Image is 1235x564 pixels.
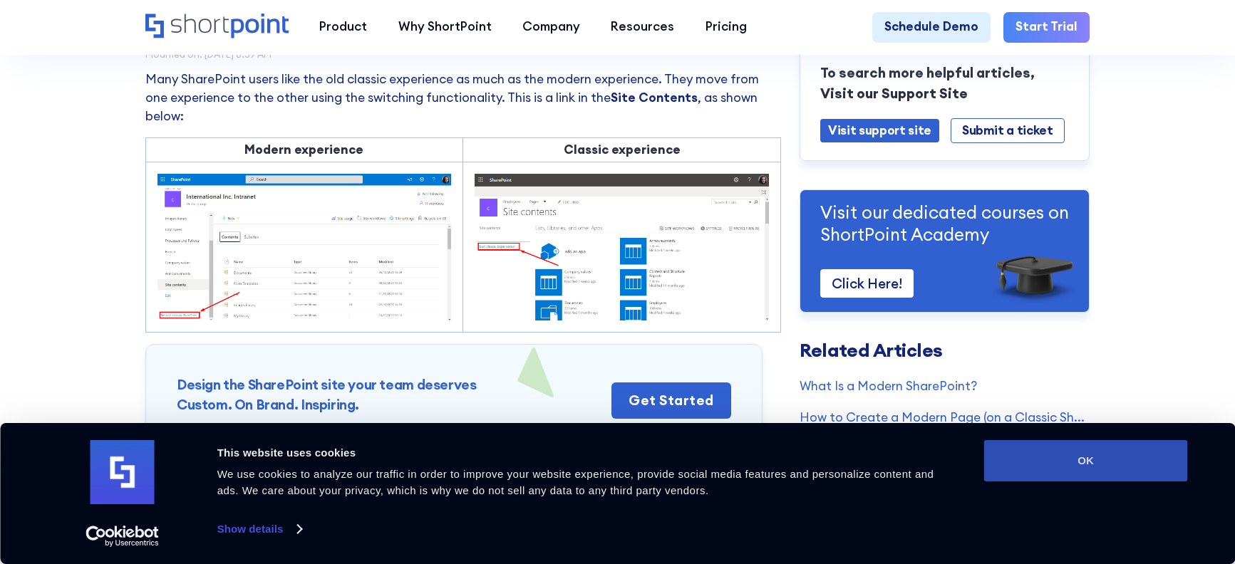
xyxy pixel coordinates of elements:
[145,70,781,126] p: Many SharePoint users like the old classic experience as much as the modern experience. They move...
[398,18,492,36] div: Why ShortPoint
[383,12,507,43] a: Why ShortPoint
[820,268,914,298] a: Click Here!
[217,444,952,461] div: This website uses cookies
[800,407,1090,426] a: How to Create a Modern Page (on a Classic SharePoint Site)
[145,50,781,59] div: Modified on: [DATE] 8:59 AM
[91,440,155,504] img: logo
[690,12,762,43] a: Pricing
[984,440,1188,481] button: OK
[611,90,698,105] strong: Site Contents
[145,14,289,41] a: Home
[522,18,580,36] div: Company
[1003,12,1090,43] a: Start Trial
[820,201,1069,246] p: Visit our dedicated courses on ShortPoint Academy
[564,142,681,157] strong: Classic experience
[951,118,1065,143] a: Submit a ticket
[304,12,383,43] a: Product
[217,518,301,540] a: Show details
[820,119,939,142] a: Visit support site
[800,377,1090,395] a: What Is a Modern SharePoint?
[596,12,690,43] a: Resources
[217,468,934,496] span: We use cookies to analyze our traffic in order to improve your website experience, provide social...
[507,12,595,43] a: Company
[611,382,731,419] a: get started
[820,62,1069,104] p: To search more helpful articles, Visit our Support Site
[706,18,747,36] div: Pricing
[800,341,1090,360] h3: Related Articles
[60,526,185,547] a: Usercentrics Cookiebot - opens in a new window
[244,142,363,157] strong: Modern experience
[611,18,674,36] div: Resources
[177,375,476,414] h3: Design the SharePoint site your team deserves Custom. On Brand. Inspiring.
[319,18,367,36] div: Product
[872,12,991,43] a: Schedule Demo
